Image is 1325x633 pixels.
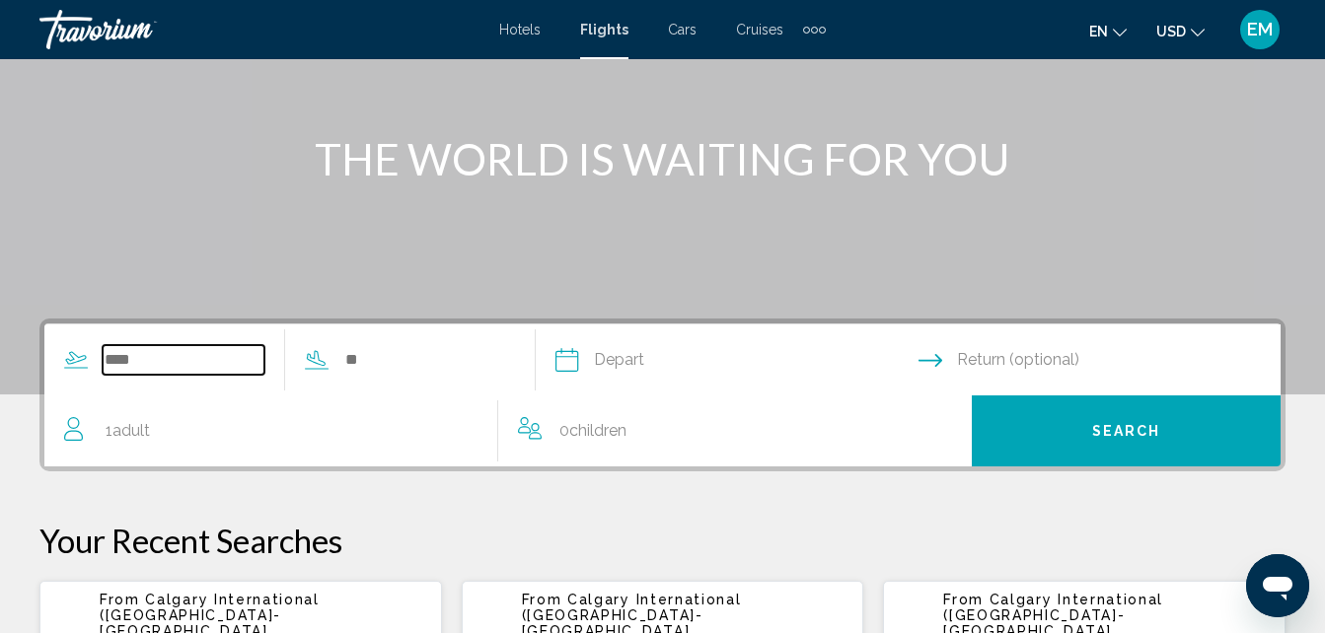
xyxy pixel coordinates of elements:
[293,133,1033,184] h1: THE WORLD IS WAITING FOR YOU
[100,592,140,607] span: From
[522,592,562,607] span: From
[44,323,1281,466] div: Search widget
[1156,17,1205,45] button: Change currency
[1246,554,1309,617] iframe: Button to launch messaging window
[1234,9,1286,50] button: User Menu
[736,22,783,37] a: Cruises
[1092,424,1161,440] span: Search
[1089,17,1127,45] button: Change language
[972,395,1281,466] button: Search
[499,22,541,37] a: Hotels
[39,10,479,49] a: Travorium
[803,14,826,45] button: Extra navigation items
[1156,24,1186,39] span: USD
[1089,24,1108,39] span: en
[112,421,150,440] span: Adult
[106,417,150,445] span: 1
[957,346,1079,374] span: Return (optional)
[39,521,1286,560] p: Your Recent Searches
[569,421,626,440] span: Children
[559,417,626,445] span: 0
[44,395,972,466] button: Travelers: 1 adult, 0 children
[919,324,1282,395] button: Return date
[943,592,984,607] span: From
[668,22,697,37] a: Cars
[580,22,628,37] a: Flights
[555,324,919,395] button: Depart date
[1247,20,1273,39] span: EM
